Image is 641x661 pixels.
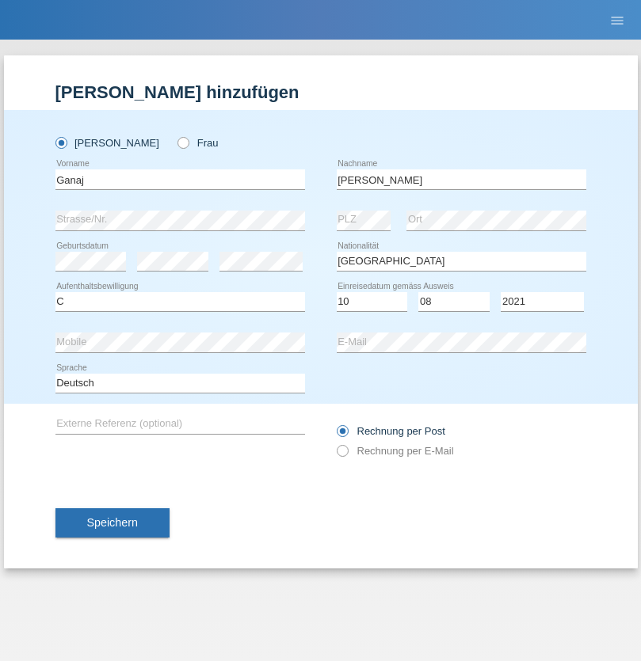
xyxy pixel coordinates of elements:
[337,445,454,457] label: Rechnung per E-Mail
[177,137,188,147] input: Frau
[177,137,218,149] label: Frau
[609,13,625,28] i: menu
[337,425,445,437] label: Rechnung per Post
[337,425,347,445] input: Rechnung per Post
[55,137,66,147] input: [PERSON_NAME]
[55,508,170,538] button: Speichern
[55,137,159,149] label: [PERSON_NAME]
[337,445,347,465] input: Rechnung per E-Mail
[55,82,586,102] h1: [PERSON_NAME] hinzufügen
[601,15,633,25] a: menu
[87,516,138,529] span: Speichern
